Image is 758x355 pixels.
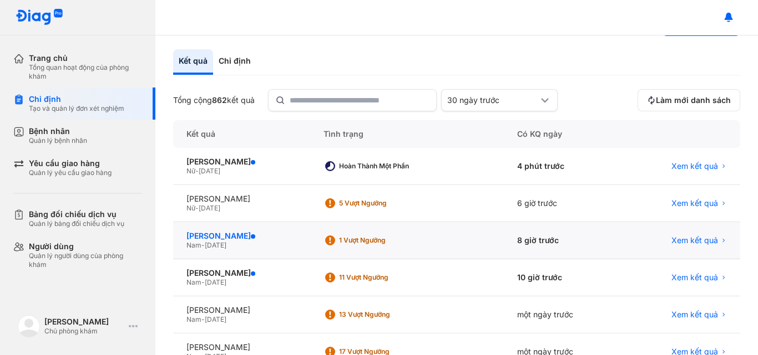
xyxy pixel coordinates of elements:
[656,95,731,105] span: Làm mới danh sách
[29,126,87,136] div: Bệnh nhân
[199,167,220,175] span: [DATE]
[29,251,142,269] div: Quản lý người dùng của phòng khám
[29,219,124,228] div: Quản lý bảng đối chiếu dịch vụ
[44,327,124,336] div: Chủ phòng khám
[173,120,310,148] div: Kết quả
[504,296,623,333] div: một ngày trước
[671,310,718,320] span: Xem kết quả
[504,148,623,185] div: 4 phút trước
[186,342,297,352] div: [PERSON_NAME]
[195,204,199,212] span: -
[205,241,226,249] span: [DATE]
[18,315,40,337] img: logo
[29,168,112,177] div: Quản lý yêu cầu giao hàng
[671,198,718,208] span: Xem kết quả
[29,104,124,113] div: Tạo và quản lý đơn xét nghiệm
[173,49,213,75] div: Kết quả
[205,315,226,323] span: [DATE]
[29,158,112,168] div: Yêu cầu giao hàng
[186,305,297,315] div: [PERSON_NAME]
[339,162,428,171] div: Hoàn thành một phần
[339,199,428,208] div: 5 Vượt ngưỡng
[186,204,195,212] span: Nữ
[199,204,220,212] span: [DATE]
[201,315,205,323] span: -
[29,136,87,145] div: Quản lý bệnh nhân
[205,278,226,286] span: [DATE]
[504,120,623,148] div: Có KQ ngày
[310,120,504,148] div: Tình trạng
[186,241,201,249] span: Nam
[29,241,142,251] div: Người dùng
[29,53,142,63] div: Trang chủ
[504,222,623,259] div: 8 giờ trước
[447,95,538,105] div: 30 ngày trước
[638,89,740,111] button: Làm mới danh sách
[186,167,195,175] span: Nữ
[186,157,297,167] div: [PERSON_NAME]
[671,235,718,245] span: Xem kết quả
[186,231,297,241] div: [PERSON_NAME]
[671,272,718,282] span: Xem kết quả
[186,268,297,278] div: [PERSON_NAME]
[16,9,63,26] img: logo
[339,236,428,245] div: 1 Vượt ngưỡng
[186,315,201,323] span: Nam
[201,241,205,249] span: -
[212,95,227,105] span: 862
[504,185,623,222] div: 6 giờ trước
[339,310,428,319] div: 13 Vượt ngưỡng
[44,317,124,327] div: [PERSON_NAME]
[29,63,142,81] div: Tổng quan hoạt động của phòng khám
[671,161,718,171] span: Xem kết quả
[504,259,623,296] div: 10 giờ trước
[29,94,124,104] div: Chỉ định
[173,95,255,105] div: Tổng cộng kết quả
[29,209,124,219] div: Bảng đối chiếu dịch vụ
[201,278,205,286] span: -
[195,167,199,175] span: -
[186,194,297,204] div: [PERSON_NAME]
[186,278,201,286] span: Nam
[339,273,428,282] div: 11 Vượt ngưỡng
[213,49,256,75] div: Chỉ định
